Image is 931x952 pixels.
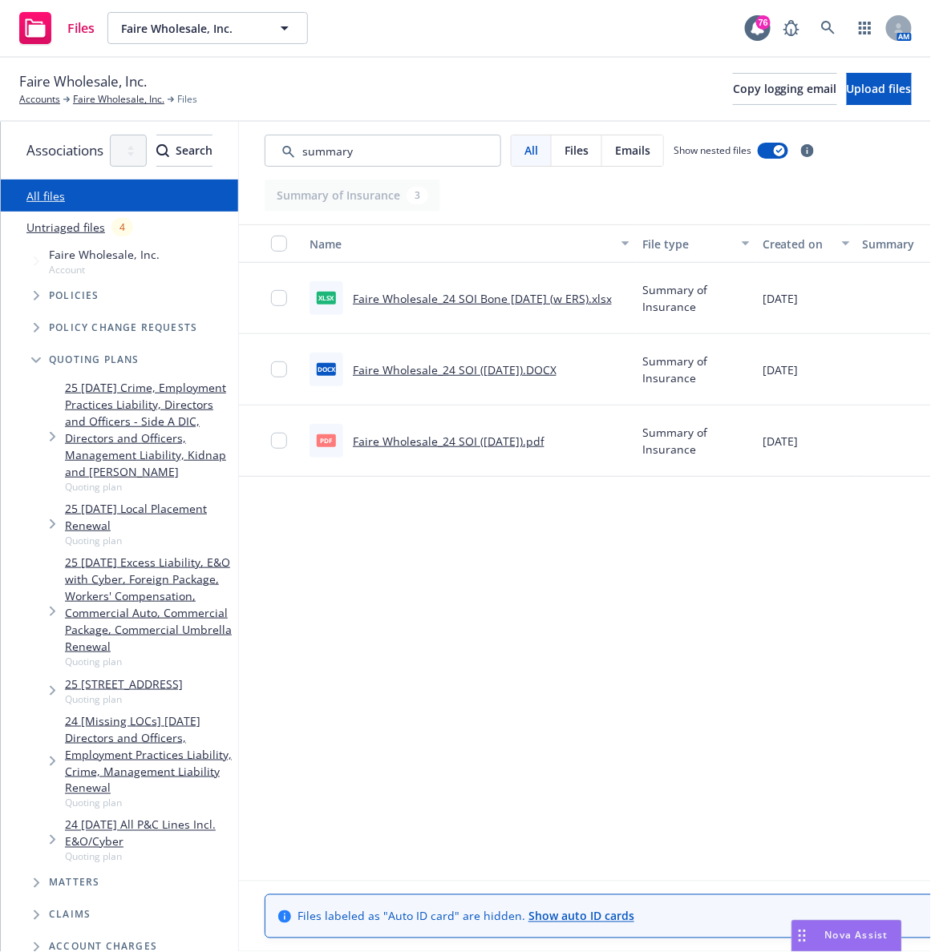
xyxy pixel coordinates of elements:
[65,480,232,494] span: Quoting plan
[49,291,99,301] span: Policies
[49,323,197,333] span: Policy change requests
[825,929,888,942] span: Nova Assist
[49,263,160,276] span: Account
[65,676,183,692] a: 25 [STREET_ADDRESS]
[792,921,812,951] div: Drag to move
[298,908,634,925] span: Files labeled as "Auto ID card" are hidden.
[19,92,60,107] a: Accounts
[13,6,101,50] a: Files
[642,424,750,458] span: Summary of Insurance
[67,22,95,34] span: Files
[756,224,856,263] button: Created on
[26,188,65,204] a: All files
[317,434,336,446] span: pdf
[49,942,157,952] span: Account charges
[642,281,750,315] span: Summary of Insurance
[674,143,751,157] span: Show nested files
[303,224,636,263] button: Name
[733,73,837,105] button: Copy logging email
[26,219,105,236] a: Untriaged files
[49,246,160,263] span: Faire Wholesale, Inc.
[107,12,308,44] button: Faire Wholesale, Inc.
[847,73,912,105] button: Upload files
[111,218,133,236] div: 4
[353,291,612,306] a: Faire Wholesale_24 SOI Bone [DATE] (w ERS).xlsx
[271,433,287,449] input: Toggle Row Selected
[65,500,232,534] a: 25 [DATE] Local Placement Renewal
[19,71,147,92] span: Faire Wholesale, Inc.
[733,81,837,96] span: Copy logging email
[65,692,183,706] span: Quoting plan
[642,353,750,386] span: Summary of Insurance
[812,12,844,44] a: Search
[49,878,99,888] span: Matters
[847,81,912,96] span: Upload files
[156,135,213,166] div: Search
[73,92,164,107] a: Faire Wholesale, Inc.
[775,12,808,44] a: Report a Bug
[317,292,336,304] span: xlsx
[49,910,91,920] span: Claims
[271,290,287,306] input: Toggle Row Selected
[265,135,501,167] input: Search by keyword...
[636,224,756,263] button: File type
[65,797,232,810] span: Quoting plan
[317,363,336,375] span: DOCX
[49,355,140,365] span: Quoting plans
[65,655,232,668] span: Quoting plan
[310,236,612,252] div: Name
[849,12,881,44] a: Switch app
[615,142,650,159] span: Emails
[353,434,544,449] a: Faire Wholesale_24 SOI ([DATE]).pdf
[756,15,771,30] div: 76
[524,142,538,159] span: All
[177,92,197,107] span: Files
[528,909,634,924] a: Show auto ID cards
[763,236,832,252] div: Created on
[271,361,287,377] input: Toggle Row Selected
[763,290,799,307] span: [DATE]
[642,236,732,252] div: File type
[65,712,232,797] a: 24 [Missing LOCs] [DATE] Directors and Officers, Employment Practices Liability, Crime, Managemen...
[565,142,589,159] span: Files
[763,433,799,450] span: [DATE]
[763,361,799,378] span: [DATE]
[156,135,213,167] button: SearchSearch
[26,140,103,161] span: Associations
[65,379,232,480] a: 25 [DATE] Crime, Employment Practices Liability, Directors and Officers - Side A DIC, Directors a...
[156,144,169,157] svg: Search
[65,554,232,655] a: 25 [DATE] Excess Liability, E&O with Cyber, Foreign Package, Workers' Compensation, Commercial Au...
[65,534,232,547] span: Quoting plan
[791,920,902,952] button: Nova Assist
[65,817,232,850] a: 24 [DATE] All P&C Lines Incl. E&O/Cyber
[353,362,557,377] a: Faire Wholesale_24 SOI ([DATE]).DOCX
[65,850,232,864] span: Quoting plan
[121,20,260,37] span: Faire Wholesale, Inc.
[271,236,287,252] input: Select all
